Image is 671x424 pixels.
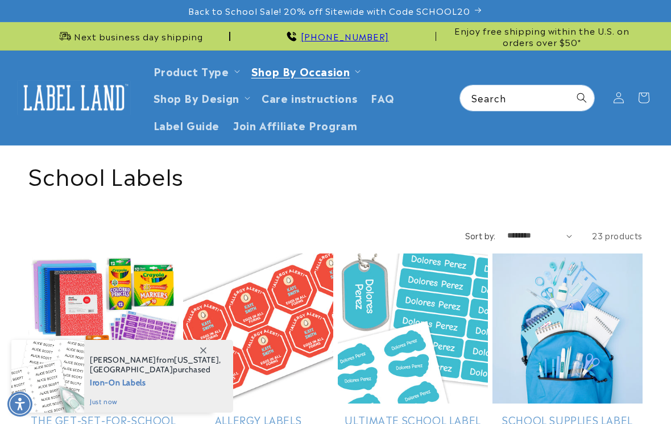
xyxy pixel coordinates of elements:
[147,84,255,111] summary: Shop By Design
[154,90,239,105] a: Shop By Design
[235,22,437,50] div: Announcement
[147,57,245,84] summary: Product Type
[13,76,135,119] a: Label Land
[592,230,643,241] span: 23 products
[255,84,364,111] a: Care instructions
[147,111,227,138] a: Label Guide
[245,57,366,84] summary: Shop By Occasion
[569,85,594,110] button: Search
[17,80,131,115] img: Label Land
[154,118,220,131] span: Label Guide
[262,91,357,104] span: Care instructions
[90,364,173,375] span: [GEOGRAPHIC_DATA]
[441,22,643,50] div: Announcement
[301,30,389,43] a: [PHONE_NUMBER]
[251,64,350,77] span: Shop By Occasion
[465,230,496,241] label: Sort by:
[90,355,221,375] span: from , purchased
[371,91,395,104] span: FAQ
[154,63,229,78] a: Product Type
[226,111,364,138] a: Join Affiliate Program
[557,375,660,413] iframe: Gorgias live chat messenger
[7,392,32,417] div: Accessibility Menu
[174,355,219,365] span: [US_STATE]
[74,31,203,42] span: Next business day shipping
[28,160,643,189] h1: School Labels
[28,22,230,50] div: Announcement
[364,84,401,111] a: FAQ
[90,355,156,365] span: [PERSON_NAME]
[441,25,643,47] span: Enjoy free shipping within the U.S. on orders over $50*
[233,118,357,131] span: Join Affiliate Program
[188,5,470,16] span: Back to School Sale! 20% off Sitewide with Code SCHOOL20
